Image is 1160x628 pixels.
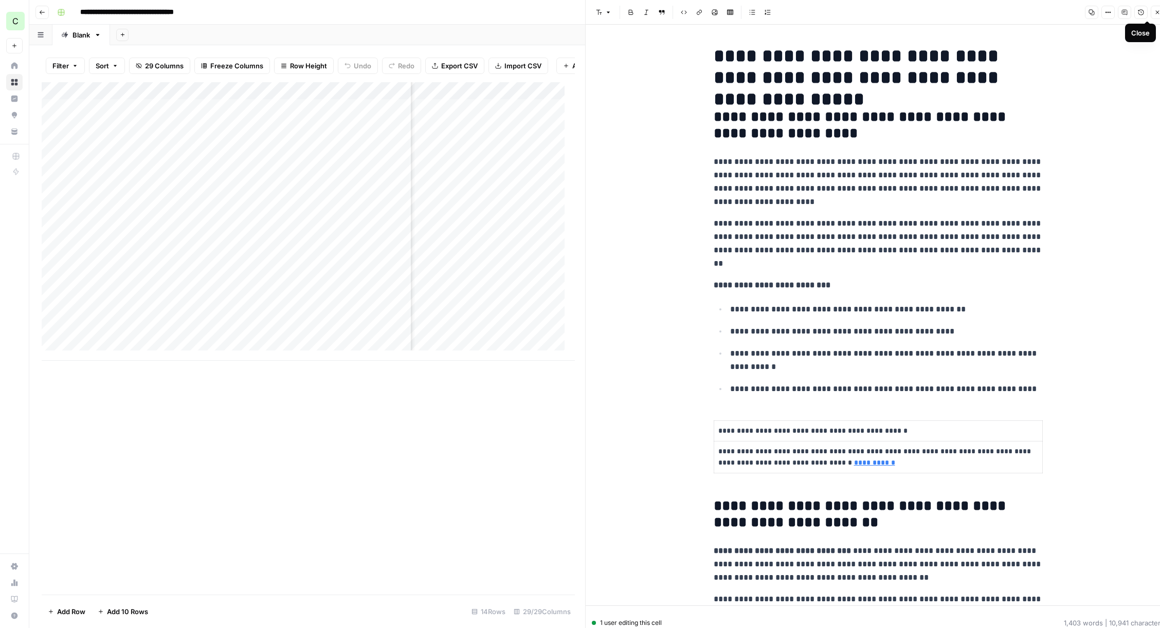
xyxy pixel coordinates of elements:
button: Export CSV [425,58,484,74]
span: Sort [96,61,109,71]
span: Filter [52,61,69,71]
a: Browse [6,74,23,90]
span: Add 10 Rows [107,606,148,617]
div: 14 Rows [467,603,510,620]
div: 29/29 Columns [510,603,575,620]
span: 29 Columns [145,61,184,71]
a: Learning Hub [6,591,23,607]
span: Row Height [290,61,327,71]
span: Freeze Columns [210,61,263,71]
span: Redo [398,61,414,71]
button: Freeze Columns [194,58,270,74]
button: Filter [46,58,85,74]
a: Usage [6,575,23,591]
button: Add 10 Rows [92,603,154,620]
a: Opportunities [6,107,23,123]
a: Settings [6,558,23,575]
span: Undo [354,61,371,71]
button: Import CSV [488,58,548,74]
span: Import CSV [504,61,541,71]
button: Undo [338,58,378,74]
button: Help + Support [6,607,23,624]
span: Export CSV [441,61,478,71]
button: Redo [382,58,421,74]
a: Insights [6,90,23,107]
a: Your Data [6,123,23,140]
button: Add Column [556,58,619,74]
button: Sort [89,58,125,74]
button: Row Height [274,58,334,74]
div: 1 user editing this cell [592,618,662,627]
button: Add Row [42,603,92,620]
span: Add Column [572,61,612,71]
div: Blank [72,30,90,40]
button: Workspace: Chris's Workspace [6,8,23,34]
span: Add Row [57,606,85,617]
a: Blank [52,25,110,45]
a: Home [6,58,23,74]
span: C [12,15,19,27]
button: 29 Columns [129,58,190,74]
